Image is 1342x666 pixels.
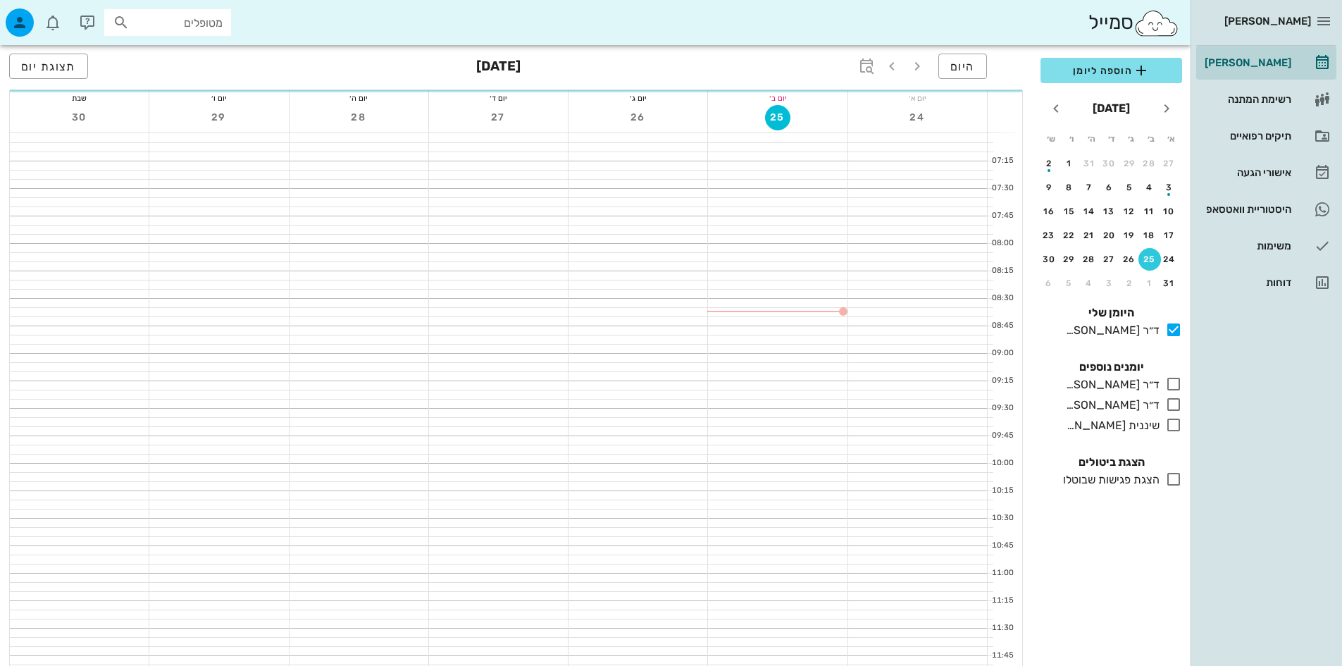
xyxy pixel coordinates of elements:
button: 23 [1038,224,1060,247]
button: 3 [1098,272,1121,295]
div: 10:15 [988,485,1017,497]
div: 5 [1118,183,1141,192]
h4: הצגת ביטולים [1040,454,1182,471]
div: יום ד׳ [429,91,568,105]
button: 6 [1098,176,1121,199]
div: 08:00 [988,238,1017,249]
div: 9 [1038,183,1060,192]
span: הוספה ליומן [1052,62,1171,79]
div: משימות [1202,240,1291,252]
button: חודש שעבר [1154,96,1179,121]
div: 6 [1098,183,1121,192]
div: 07:15 [988,155,1017,167]
div: 1 [1058,159,1081,168]
div: 19 [1118,230,1141,240]
button: 31 [1158,272,1181,295]
button: 31 [1078,152,1100,175]
button: 5 [1058,272,1081,295]
button: 28 [1138,152,1161,175]
span: 28 [346,111,371,123]
div: 18 [1138,230,1161,240]
button: 11 [1138,200,1161,223]
span: 26 [626,111,651,123]
a: [PERSON_NAME] [1196,46,1336,80]
div: יום א׳ [848,91,987,105]
div: 07:30 [988,183,1017,195]
button: 4 [1078,272,1100,295]
div: 3 [1098,278,1121,288]
div: 4 [1078,278,1100,288]
div: [PERSON_NAME] [1202,57,1291,68]
div: 28 [1138,159,1161,168]
button: 2 [1038,152,1060,175]
div: 10:30 [988,512,1017,524]
div: ד״ר [PERSON_NAME] [1060,322,1160,339]
div: 21 [1078,230,1100,240]
button: 10 [1158,200,1181,223]
div: 3 [1158,183,1181,192]
div: יום ה׳ [290,91,428,105]
div: יום ב׳ [708,91,847,105]
button: 26 [1118,248,1141,271]
div: 2 [1038,159,1060,168]
div: 09:45 [988,430,1017,442]
span: 30 [67,111,92,123]
button: 9 [1038,176,1060,199]
div: 29 [1058,254,1081,264]
button: 22 [1058,224,1081,247]
button: 19 [1118,224,1141,247]
button: 18 [1138,224,1161,247]
span: 27 [486,111,511,123]
div: 27 [1158,159,1181,168]
h4: יומנים נוספים [1040,359,1182,376]
div: 2 [1118,278,1141,288]
div: ד״ר [PERSON_NAME] [1060,397,1160,414]
div: דוחות [1202,277,1291,288]
div: 24 [1158,254,1181,264]
button: 1 [1138,272,1161,295]
div: 10:00 [988,457,1017,469]
div: 30 [1038,254,1060,264]
div: שבת [10,91,149,105]
div: 28 [1078,254,1100,264]
div: 25 [1138,254,1161,264]
a: אישורי הגעה [1196,156,1336,190]
span: 25 [766,111,790,123]
button: 16 [1038,200,1060,223]
button: 26 [626,105,651,130]
div: 12 [1118,206,1141,216]
div: 29 [1118,159,1141,168]
div: 07:45 [988,210,1017,222]
div: הצגת פגישות שבוטלו [1057,471,1160,488]
button: 1 [1058,152,1081,175]
span: [PERSON_NAME] [1224,15,1311,27]
div: 4 [1138,183,1161,192]
span: 29 [206,111,232,123]
th: ד׳ [1102,127,1120,151]
a: היסטוריית וואטסאפ [1196,192,1336,226]
div: 11:30 [988,622,1017,634]
button: 20 [1098,224,1121,247]
div: ד״ר [PERSON_NAME] [1060,376,1160,393]
button: תצוגת יום [9,54,88,79]
button: 25 [765,105,790,130]
div: 10 [1158,206,1181,216]
button: 25 [1138,248,1161,271]
h4: היומן שלי [1040,304,1182,321]
div: 14 [1078,206,1100,216]
th: ג׳ [1122,127,1141,151]
a: דוחות [1196,266,1336,300]
button: 29 [1118,152,1141,175]
button: 24 [1158,248,1181,271]
div: 10:45 [988,540,1017,552]
button: 15 [1058,200,1081,223]
button: 6 [1038,272,1060,295]
button: היום [938,54,987,79]
a: משימות [1196,229,1336,263]
h3: [DATE] [476,54,521,82]
span: היום [950,60,975,73]
button: 30 [67,105,92,130]
button: 14 [1078,200,1100,223]
button: [DATE] [1087,94,1136,123]
button: 2 [1118,272,1141,295]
